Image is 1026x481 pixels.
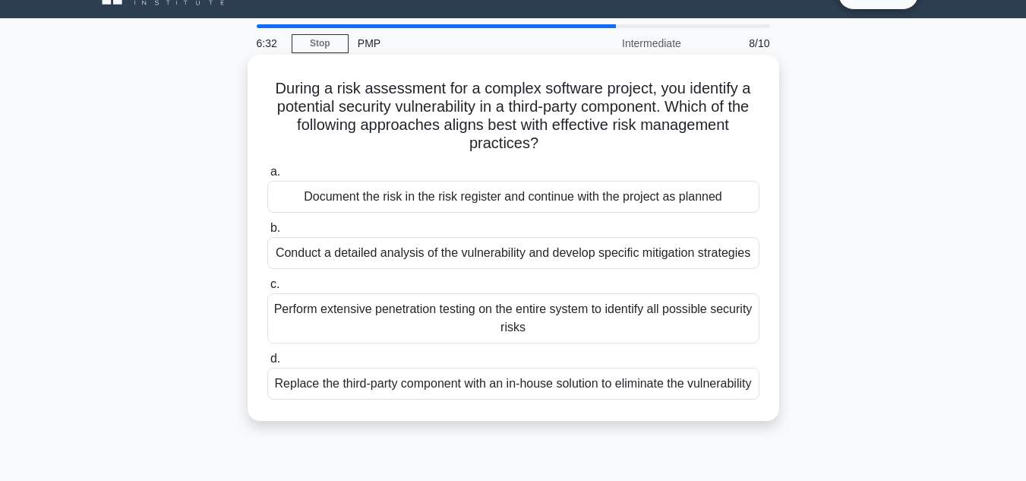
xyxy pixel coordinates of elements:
span: b. [270,221,280,234]
div: Document the risk in the risk register and continue with the project as planned [267,181,759,213]
div: 8/10 [690,28,779,59]
h5: During a risk assessment for a complex software project, you identify a potential security vulner... [266,79,761,153]
div: Intermediate [557,28,690,59]
span: a. [270,165,280,178]
div: Perform extensive penetration testing on the entire system to identify all possible security risks [267,293,759,343]
div: Replace the third-party component with an in-house solution to eliminate the vulnerability [267,368,759,400]
span: c. [270,277,279,290]
span: d. [270,352,280,365]
div: PMP [349,28,557,59]
div: Conduct a detailed analysis of the vulnerability and develop specific mitigation strategies [267,237,759,269]
div: 6:32 [248,28,292,59]
a: Stop [292,34,349,53]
